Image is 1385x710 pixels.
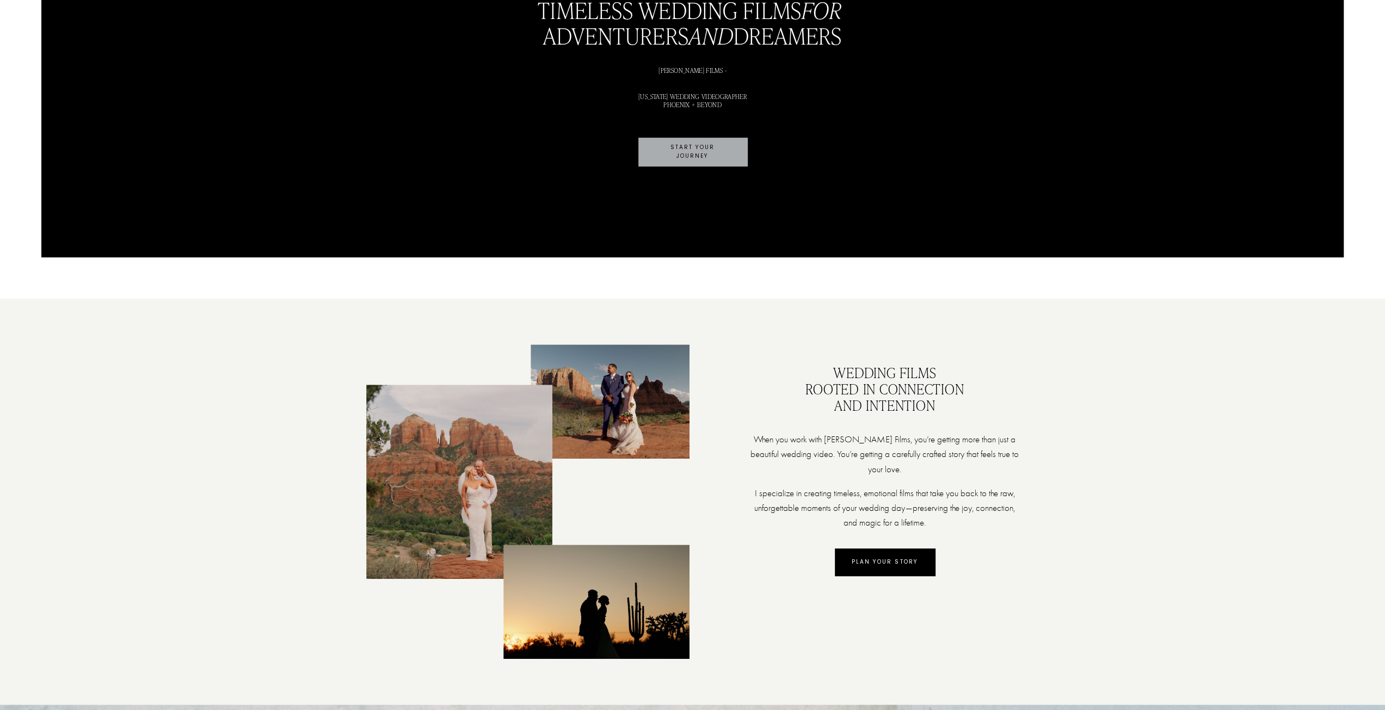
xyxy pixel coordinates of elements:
h1: [PERSON_NAME] FILMS - [366,66,1019,74]
a: START YOUR JOURNEY [638,138,747,166]
h1: [US_STATE] WEDDING VIDEOGRAPHER PHOENIX + BEYOND [366,92,1019,108]
a: PLAN YOUR STORY [835,548,935,576]
p: I specialize in creating timeless, emotional films that take you back to the raw, unforgettable m... [750,486,1019,530]
em: and [689,21,734,50]
h3: Wedding FILMS ROOTED in CONNECTION AND INTENTION [750,365,1019,413]
p: When you work with [PERSON_NAME] Films, you’re getting more than just a beautiful wedding video. ... [750,432,1019,477]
